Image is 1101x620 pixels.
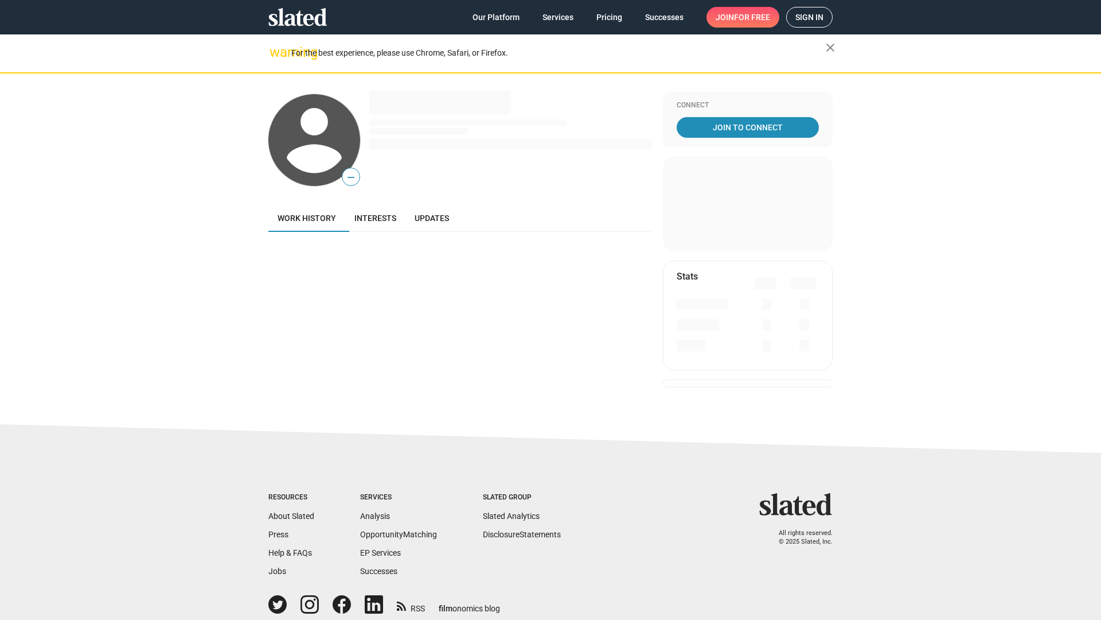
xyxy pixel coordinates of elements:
span: Work history [278,214,336,223]
div: For the best experience, please use Chrome, Safari, or Firefox. [291,45,826,61]
span: for free [734,7,770,28]
a: OpportunityMatching [360,530,437,539]
a: Services [533,7,583,28]
a: Our Platform [463,7,529,28]
p: All rights reserved. © 2025 Slated, Inc. [767,529,833,546]
span: Join [716,7,770,28]
a: EP Services [360,548,401,557]
mat-icon: close [823,41,837,55]
a: Pricing [587,7,631,28]
a: Successes [636,7,693,28]
span: Sign in [795,7,823,27]
mat-icon: warning [270,45,283,59]
div: Services [360,493,437,502]
span: Pricing [596,7,622,28]
a: Join To Connect [677,117,819,138]
span: Our Platform [473,7,520,28]
a: About Slated [268,511,314,521]
a: Updates [405,204,458,232]
span: — [342,170,360,185]
a: Joinfor free [706,7,779,28]
a: Successes [360,567,397,576]
a: Analysis [360,511,390,521]
a: Jobs [268,567,286,576]
span: Updates [415,214,449,223]
a: Press [268,530,288,539]
a: Interests [345,204,405,232]
a: Slated Analytics [483,511,540,521]
a: Work history [268,204,345,232]
span: Interests [354,214,396,223]
a: DisclosureStatements [483,530,561,539]
a: Sign in [786,7,833,28]
span: Services [542,7,573,28]
div: Connect [677,101,819,110]
span: Join To Connect [679,117,817,138]
span: Successes [645,7,684,28]
a: filmonomics blog [439,594,500,614]
a: Help & FAQs [268,548,312,557]
div: Slated Group [483,493,561,502]
div: Resources [268,493,314,502]
mat-card-title: Stats [677,270,698,282]
a: RSS [397,596,425,614]
span: film [439,604,452,613]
